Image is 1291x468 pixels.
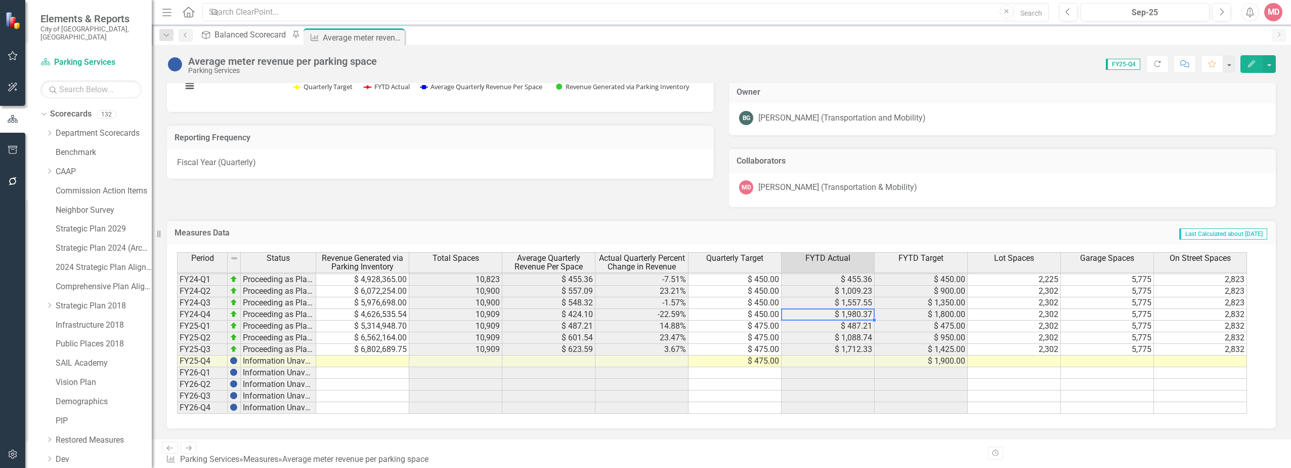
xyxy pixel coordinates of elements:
a: Vision Plan [56,377,152,388]
input: Search ClearPoint... [202,3,1049,22]
div: 132 [97,110,116,119]
td: 23.47% [595,332,688,344]
td: Information Unavailable [241,356,316,367]
td: $ 487.21 [502,321,595,332]
td: 5,775 [1061,332,1154,344]
td: 10,900 [409,297,502,309]
div: » » [166,454,433,465]
td: -7.51% [595,274,688,286]
a: Parking Services [40,57,142,68]
td: 5,775 [1061,344,1154,356]
button: Show Revenue Generated via Parking Inventory [556,82,691,91]
td: Proceeding as Planned [241,332,316,344]
td: $ 6,562,164.00 [316,332,409,344]
a: Strategic Plan 2024 (Archive) [56,243,152,254]
img: zOikAAAAAElFTkSuQmCC [230,310,238,318]
td: $ 1,712.33 [782,344,875,356]
button: Sep-25 [1081,3,1210,21]
td: FY24-Q2 [177,286,228,297]
td: FY25-Q3 [177,344,228,356]
div: Average meter revenue per parking space [188,56,377,67]
td: $ 4,928,365.00 [316,274,409,286]
td: $ 450.00 [688,297,782,309]
td: $ 1,009.23 [782,286,875,297]
a: 2024 Strategic Plan Alignment [56,262,152,274]
a: Public Places 2018 [56,338,152,350]
span: Last Calculated about [DATE] [1179,228,1267,240]
td: $ 450.00 [688,309,782,321]
td: 2,832 [1154,332,1247,344]
td: $ 450.00 [688,274,782,286]
td: $ 1,980.37 [782,309,875,321]
td: 23.21% [595,286,688,297]
td: Proceeding as Planned [241,309,316,321]
td: 2,302 [968,321,1061,332]
td: FY24-Q1 [177,274,228,286]
td: $ 623.59 [502,344,595,356]
h3: Measures Data [175,228,593,238]
td: $ 1,557.55 [782,297,875,309]
a: Restored Measures [56,435,152,446]
span: Revenue Generated via Parking Inventory [318,254,407,271]
td: 10,823 [409,274,502,286]
td: 5,775 [1061,321,1154,332]
button: Show Average Quarterly Revenue Per Space [420,82,544,91]
td: Information Unavailable [241,391,316,402]
td: FY24-Q4 [177,309,228,321]
td: 10,900 [409,286,502,297]
td: $ 450.00 [688,286,782,297]
td: 2,302 [968,309,1061,321]
input: Search Below... [40,81,142,98]
h3: Collaborators [737,157,1268,166]
div: [PERSON_NAME] (Transportation & Mobility) [758,182,917,193]
td: 2,302 [968,344,1061,356]
img: BgCOk07PiH71IgAAAABJRU5ErkJggg== [230,368,238,376]
td: 3.67% [595,344,688,356]
td: $ 475.00 [688,321,782,332]
a: Demographics [56,396,152,408]
a: Commission Action Items [56,185,152,197]
span: FY25-Q4 [1106,59,1140,70]
td: $ 450.00 [875,274,968,286]
a: Measures [243,454,278,464]
img: zOikAAAAAElFTkSuQmCC [230,345,238,353]
img: zOikAAAAAElFTkSuQmCC [230,275,238,283]
a: Parking Services [180,454,239,464]
div: Sep-25 [1084,7,1206,19]
td: Proceeding as Planned [241,321,316,332]
img: BgCOk07PiH71IgAAAABJRU5ErkJggg== [230,380,238,388]
td: 2,832 [1154,344,1247,356]
td: FY25-Q2 [177,332,228,344]
td: $ 557.09 [502,286,595,297]
td: $ 1,425.00 [875,344,968,356]
td: 2,823 [1154,297,1247,309]
td: 5,775 [1061,297,1154,309]
td: 10,909 [409,344,502,356]
img: BgCOk07PiH71IgAAAABJRU5ErkJggg== [230,357,238,365]
div: Balanced Scorecard [214,28,289,41]
td: $ 1,088.74 [782,332,875,344]
td: FY25-Q4 [177,356,228,367]
td: Proceeding as Planned [241,274,316,286]
td: Information Unavailable [241,379,316,391]
a: PIP [56,415,152,427]
a: Neighbor Survey [56,205,152,216]
td: 2,823 [1154,286,1247,297]
td: FY24-Q3 [177,297,228,309]
td: $ 5,976,698.00 [316,297,409,309]
td: $ 424.10 [502,309,595,321]
img: zOikAAAAAElFTkSuQmCC [230,322,238,330]
img: BgCOk07PiH71IgAAAABJRU5ErkJggg== [230,392,238,400]
td: $ 1,900.00 [875,356,968,367]
a: Infrastructure 2018 [56,320,152,331]
td: $ 900.00 [875,286,968,297]
a: Dev [56,454,152,465]
td: FY25-Q1 [177,321,228,332]
h3: Owner [737,88,1268,97]
a: Balanced Scorecard [198,28,289,41]
a: CAAP [56,166,152,178]
td: $ 6,802,689.75 [316,344,409,356]
a: Strategic Plan 2018 [56,300,152,312]
img: Information Unavailable [167,56,183,72]
td: $ 475.00 [688,344,782,356]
